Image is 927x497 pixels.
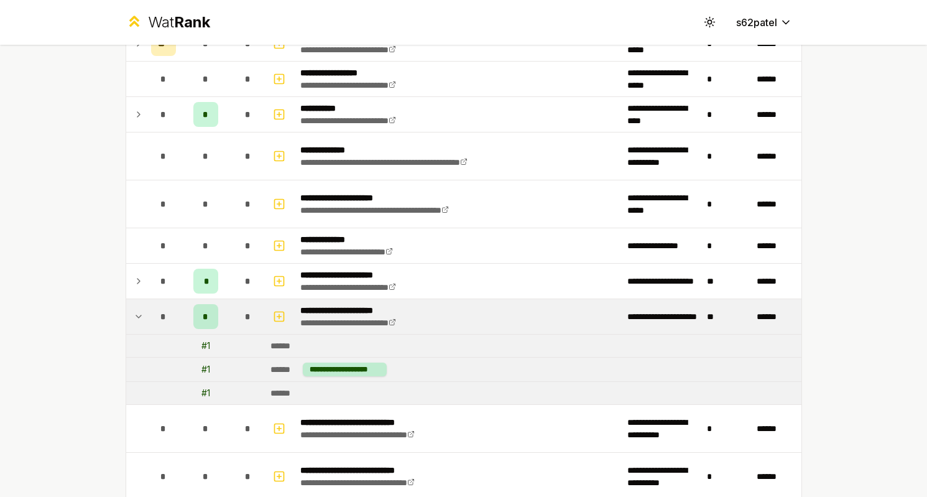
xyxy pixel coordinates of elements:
[174,13,210,31] span: Rank
[201,387,210,399] div: # 1
[736,15,777,30] span: s62patel
[126,12,211,32] a: WatRank
[201,363,210,376] div: # 1
[726,11,802,34] button: s62patel
[201,340,210,352] div: # 1
[148,12,210,32] div: Wat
